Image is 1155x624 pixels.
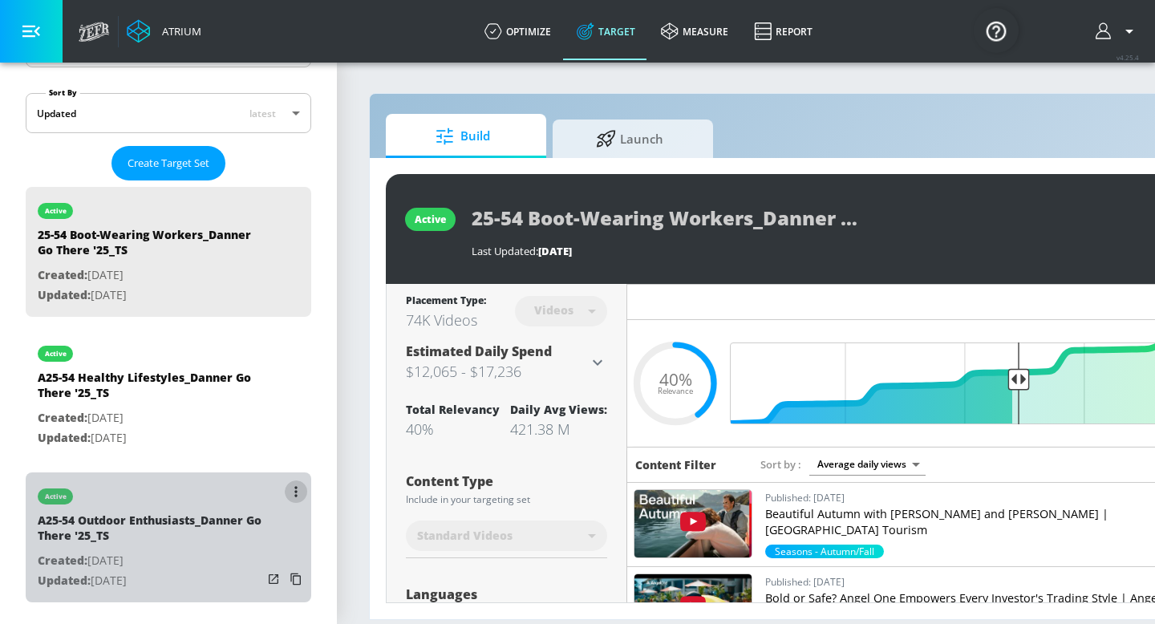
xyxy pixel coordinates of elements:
[38,410,87,425] span: Created:
[510,419,607,439] div: 421.38 M
[1116,53,1139,62] span: v 4.25.4
[26,330,311,460] div: activeA25-54 Healthy Lifestyles_Danner Go There '25_TSCreated:[DATE]Updated:[DATE]
[45,492,67,500] div: active
[406,310,486,330] div: 74K Videos
[128,154,209,172] span: Create Target Set
[127,19,201,43] a: Atrium
[38,408,262,428] p: [DATE]
[37,107,76,120] div: Updated
[26,472,311,602] div: activeA25-54 Outdoor Enthusiasts_Danner Go There '25_TSCreated:[DATE]Updated:[DATE]
[38,267,87,282] span: Created:
[526,303,582,317] div: Videos
[45,350,67,358] div: active
[472,2,564,60] a: optimize
[38,265,262,286] p: [DATE]
[38,286,262,306] p: [DATE]
[156,24,201,38] div: Atrium
[417,528,513,544] span: Standard Videos
[406,342,607,383] div: Estimated Daily Spend$12,065 - $17,236
[765,545,884,558] span: Seasons - Autumn/Fall
[26,187,311,317] div: active25-54 Boot-Wearing Workers_Danner Go There '25_TSCreated:[DATE]Updated:[DATE]
[38,553,87,568] span: Created:
[765,545,884,558] div: 99.2%
[38,571,262,591] p: [DATE]
[634,490,752,557] img: 1Kzf9YZkXSc
[564,2,648,60] a: Target
[415,213,446,226] div: active
[658,387,693,395] span: Relevance
[38,227,262,265] div: 25-54 Boot-Wearing Workers_Danner Go There '25_TS
[635,457,716,472] h6: Content Filter
[38,428,262,448] p: [DATE]
[406,588,607,601] div: Languages
[406,419,500,439] div: 40%
[38,513,262,551] div: A25-54 Outdoor Enthusiasts_Danner Go There '25_TS
[538,244,572,258] span: [DATE]
[249,107,276,120] span: latest
[38,430,91,445] span: Updated:
[285,568,307,590] button: Copy Targeting Set Link
[406,495,607,504] div: Include in your targeting set
[38,370,262,408] div: A25-54 Healthy Lifestyles_Danner Go There '25_TS
[406,402,500,417] div: Total Relevancy
[38,551,262,571] p: [DATE]
[406,475,607,488] div: Content Type
[974,8,1019,53] button: Open Resource Center
[406,294,486,310] div: Placement Type:
[406,360,588,383] h3: $12,065 - $17,236
[741,2,825,60] a: Report
[38,287,91,302] span: Updated:
[45,207,67,215] div: active
[262,568,285,590] button: Open in new window
[46,87,80,98] label: Sort By
[648,2,741,60] a: measure
[402,117,524,156] span: Build
[510,402,607,417] div: Daily Avg Views:
[406,342,552,360] span: Estimated Daily Spend
[760,457,801,472] span: Sort by
[38,573,91,588] span: Updated:
[111,146,225,180] button: Create Target Set
[569,120,691,158] span: Launch
[809,453,926,475] div: Average daily views
[659,371,692,387] span: 40%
